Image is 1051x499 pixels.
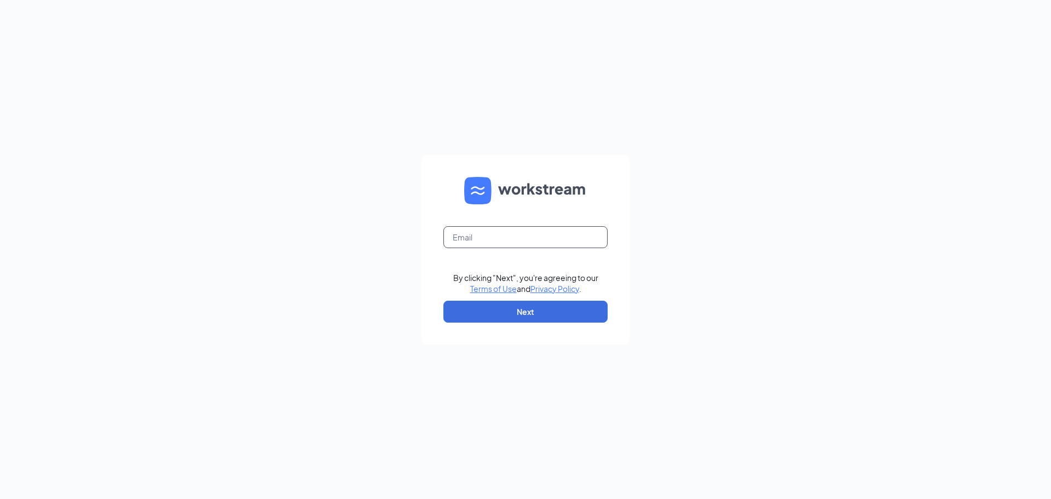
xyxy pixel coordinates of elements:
[443,226,608,248] input: Email
[470,284,517,294] a: Terms of Use
[464,177,587,204] img: WS logo and Workstream text
[530,284,579,294] a: Privacy Policy
[453,272,598,294] div: By clicking "Next", you're agreeing to our and .
[443,301,608,323] button: Next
